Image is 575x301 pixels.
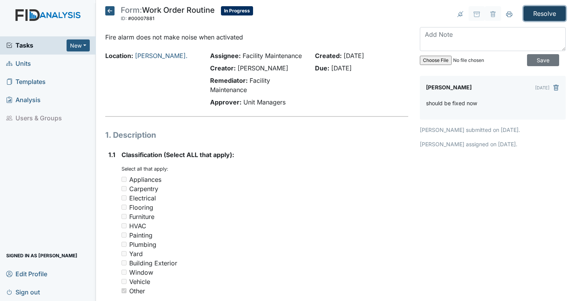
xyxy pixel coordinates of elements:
input: Save [527,54,559,66]
strong: Assignee: [210,52,241,60]
span: Analysis [6,94,41,106]
input: Electrical [122,195,127,200]
input: HVAC [122,223,127,228]
input: Vehicle [122,279,127,284]
label: 1.1 [108,150,115,159]
strong: Due: [315,64,329,72]
span: Unit Managers [243,98,286,106]
small: Select all that apply: [122,166,168,172]
strong: Approver: [210,98,241,106]
small: [DATE] [535,85,549,91]
span: Facility Maintenance [243,52,302,60]
strong: Remediator: [210,77,248,84]
p: [PERSON_NAME] assigned on [DATE]. [420,140,566,148]
label: [PERSON_NAME] [426,82,472,93]
input: Painting [122,233,127,238]
div: Vehicle [129,277,150,286]
a: [PERSON_NAME]. [135,52,188,60]
span: [PERSON_NAME] [238,64,288,72]
span: In Progress [221,6,253,15]
button: New [67,39,90,51]
span: Form: [121,5,142,15]
span: ID: [121,15,127,21]
div: Yard [129,249,143,258]
strong: Creator: [210,64,236,72]
span: Edit Profile [6,268,47,280]
div: Furniture [129,212,154,221]
input: Plumbing [122,242,127,247]
input: Other [122,288,127,293]
p: should be fixed now [426,99,477,107]
input: Flooring [122,205,127,210]
p: [PERSON_NAME] submitted on [DATE]. [420,126,566,134]
div: Carpentry [129,184,158,193]
input: Window [122,270,127,275]
input: Carpentry [122,186,127,191]
strong: Location: [105,52,133,60]
span: Signed in as [PERSON_NAME] [6,250,77,262]
div: HVAC [129,221,146,231]
span: Classification (Select ALL that apply): [122,151,234,159]
div: Other [129,286,145,296]
span: Units [6,58,31,70]
input: Building Exterior [122,260,127,265]
div: Plumbing [129,240,156,249]
strong: Created: [315,52,342,60]
input: Appliances [122,177,127,182]
div: Appliances [129,175,161,184]
span: Sign out [6,286,40,298]
span: [DATE] [331,64,352,72]
span: Templates [6,76,46,88]
input: Yard [122,251,127,256]
span: [DATE] [344,52,364,60]
p: Fire alarm does not make noise when activated [105,32,409,42]
div: Electrical [129,193,156,203]
div: Window [129,268,153,277]
span: #00007881 [128,15,154,21]
div: Flooring [129,203,153,212]
div: Painting [129,231,152,240]
input: Resolve [524,6,566,21]
div: Building Exterior [129,258,177,268]
input: Furniture [122,214,127,219]
div: Work Order Routine [121,6,215,23]
a: Tasks [6,41,67,50]
h1: 1. Description [105,129,409,141]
